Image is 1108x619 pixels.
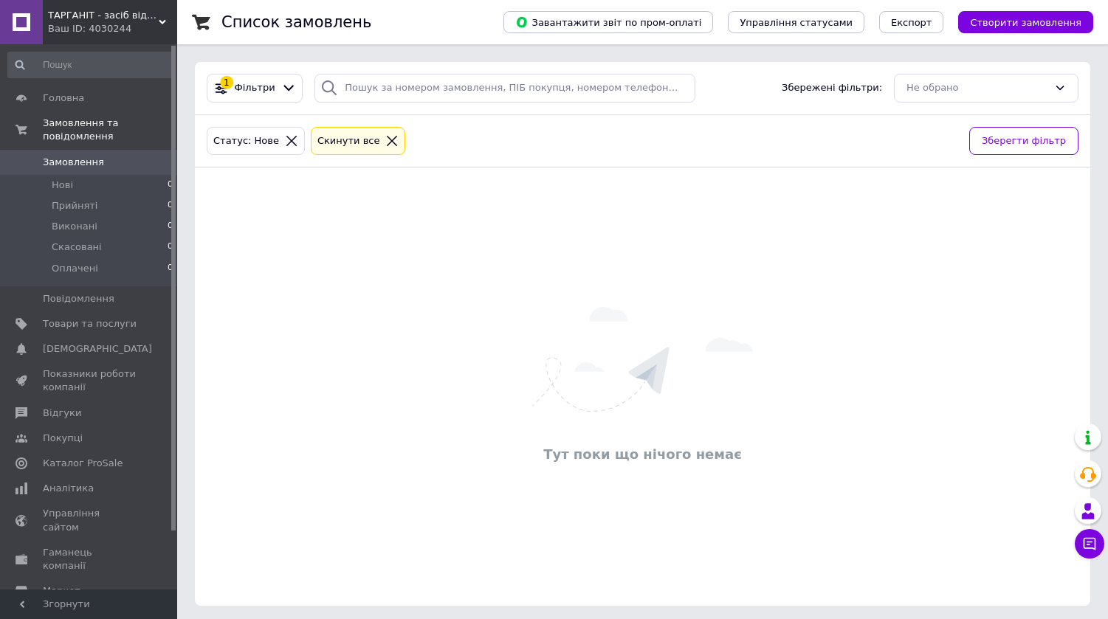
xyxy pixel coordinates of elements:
[220,76,233,89] div: 1
[906,80,1048,96] div: Не обрано
[982,134,1066,149] span: Зберегти фільтр
[943,16,1093,27] a: Створити замовлення
[958,11,1093,33] button: Створити замовлення
[235,81,275,95] span: Фільтри
[503,11,713,33] button: Завантажити звіт по пром-оплаті
[210,134,282,149] div: Статус: Нове
[168,220,173,233] span: 0
[970,17,1081,28] span: Створити замовлення
[782,81,882,95] span: Збережені фільтри:
[168,241,173,254] span: 0
[43,292,114,305] span: Повідомлення
[879,11,944,33] button: Експорт
[52,199,97,212] span: Прийняті
[7,52,174,78] input: Пошук
[314,74,695,103] input: Пошук за номером замовлення, ПІБ покупця, номером телефону, Email, номером накладної
[48,22,177,35] div: Ваш ID: 4030244
[1075,529,1104,559] button: Чат з покупцем
[314,134,383,149] div: Cкинути все
[43,482,94,495] span: Аналітика
[52,220,97,233] span: Виконані
[43,457,123,470] span: Каталог ProSale
[43,432,83,445] span: Покупці
[43,317,137,331] span: Товари та послуги
[48,9,159,22] span: ТАРГАНІТ - засіб від тарганів
[52,241,102,254] span: Скасовані
[43,117,177,143] span: Замовлення та повідомлення
[891,17,932,28] span: Експорт
[221,13,371,31] h1: Список замовлень
[52,179,73,192] span: Нові
[52,262,98,275] span: Оплачені
[969,127,1078,156] button: Зберегти фільтр
[43,156,104,169] span: Замовлення
[43,91,84,105] span: Головна
[168,262,173,275] span: 0
[43,546,137,573] span: Гаманець компанії
[202,445,1083,463] div: Тут поки що нічого немає
[168,199,173,212] span: 0
[168,179,173,192] span: 0
[740,17,853,28] span: Управління статусами
[728,11,864,33] button: Управління статусами
[515,15,701,29] span: Завантажити звіт по пром-оплаті
[43,407,81,420] span: Відгуки
[43,342,152,356] span: [DEMOGRAPHIC_DATA]
[43,507,137,533] span: Управління сайтом
[43,367,137,394] span: Показники роботи компанії
[43,584,80,598] span: Маркет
